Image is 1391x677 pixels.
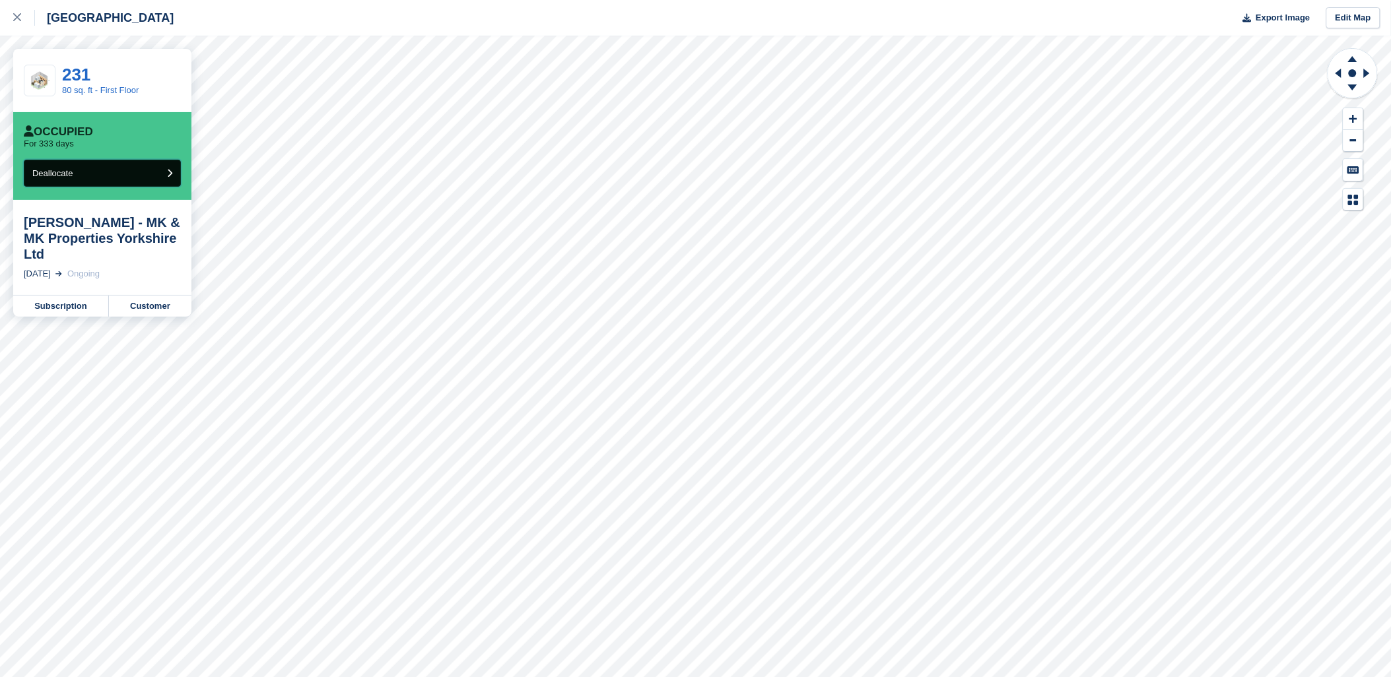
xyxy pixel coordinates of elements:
[24,160,181,187] button: Deallocate
[13,296,109,317] a: Subscription
[1343,130,1363,152] button: Zoom Out
[24,70,55,91] img: SCA-80sqft.jpg
[1343,189,1363,210] button: Map Legend
[32,168,73,178] span: Deallocate
[109,296,191,317] a: Customer
[24,214,181,262] div: [PERSON_NAME] - MK & MK Properties Yorkshire Ltd
[24,139,74,149] p: For 333 days
[1343,159,1363,181] button: Keyboard Shortcuts
[24,267,51,280] div: [DATE]
[62,85,139,95] a: 80 sq. ft - First Floor
[24,125,93,139] div: Occupied
[1326,7,1380,29] a: Edit Map
[35,10,174,26] div: [GEOGRAPHIC_DATA]
[1256,11,1310,24] span: Export Image
[1235,7,1310,29] button: Export Image
[1343,108,1363,130] button: Zoom In
[62,65,90,84] a: 231
[55,271,62,276] img: arrow-right-light-icn-cde0832a797a2874e46488d9cf13f60e5c3a73dbe684e267c42b8395dfbc2abf.svg
[67,267,100,280] div: Ongoing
